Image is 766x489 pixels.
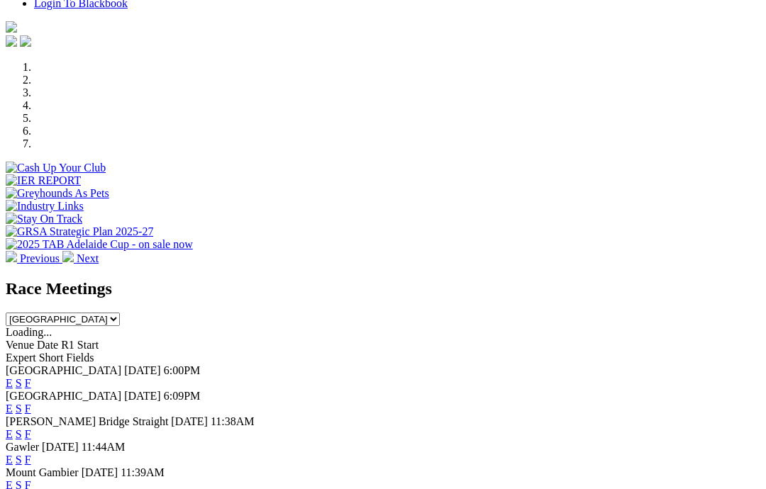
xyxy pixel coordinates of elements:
a: F [25,428,31,440]
span: Gawler [6,441,39,453]
span: [DATE] [124,390,161,402]
a: Next [62,252,99,264]
a: E [6,403,13,415]
span: Venue [6,339,34,351]
a: S [16,454,22,466]
a: E [6,377,13,389]
span: Short [39,352,64,364]
h2: Race Meetings [6,279,760,298]
a: E [6,428,13,440]
span: [DATE] [42,441,79,453]
span: Loading... [6,326,52,338]
span: Previous [20,252,60,264]
img: Cash Up Your Club [6,162,106,174]
span: Next [77,252,99,264]
span: [DATE] [82,466,118,478]
img: chevron-left-pager-white.svg [6,251,17,262]
span: 11:39AM [121,466,165,478]
img: IER REPORT [6,174,81,187]
span: Mount Gambier [6,466,79,478]
img: GRSA Strategic Plan 2025-27 [6,225,153,238]
span: 6:09PM [164,390,201,402]
a: S [16,403,22,415]
a: Previous [6,252,62,264]
img: chevron-right-pager-white.svg [62,251,74,262]
img: Stay On Track [6,213,82,225]
span: 11:44AM [82,441,126,453]
a: F [25,454,31,466]
img: 2025 TAB Adelaide Cup - on sale now [6,238,193,251]
a: S [16,428,22,440]
img: logo-grsa-white.png [6,21,17,33]
a: F [25,403,31,415]
img: Greyhounds As Pets [6,187,109,200]
span: 6:00PM [164,364,201,376]
a: F [25,377,31,389]
a: S [16,377,22,389]
span: [GEOGRAPHIC_DATA] [6,390,121,402]
span: Date [37,339,58,351]
span: 11:38AM [211,415,255,427]
img: facebook.svg [6,35,17,47]
span: [DATE] [124,364,161,376]
img: Industry Links [6,200,84,213]
span: Expert [6,352,36,364]
span: [PERSON_NAME] Bridge Straight [6,415,168,427]
span: [GEOGRAPHIC_DATA] [6,364,121,376]
span: [DATE] [171,415,208,427]
a: E [6,454,13,466]
img: twitter.svg [20,35,31,47]
span: Fields [66,352,94,364]
span: R1 Start [61,339,99,351]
